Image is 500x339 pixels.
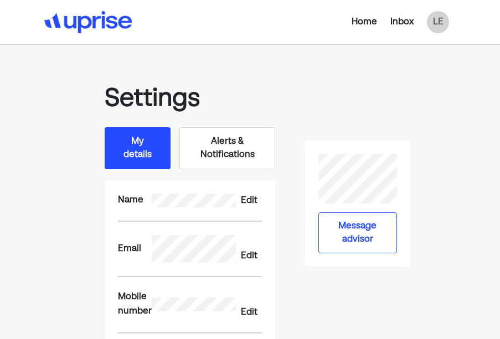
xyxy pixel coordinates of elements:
[179,127,275,169] button: Alerts & Notifications
[352,15,377,29] div: Home
[241,249,257,263] div: Edit
[427,11,449,33] div: LE
[118,194,152,208] div: Name
[118,242,152,257] div: Email
[318,212,397,253] button: Message advisor
[241,194,257,207] div: Edit
[105,85,276,114] div: Settings
[390,15,414,29] div: Inbox
[241,306,257,319] div: Edit
[105,127,171,169] button: My details
[118,290,152,319] div: Mobile number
